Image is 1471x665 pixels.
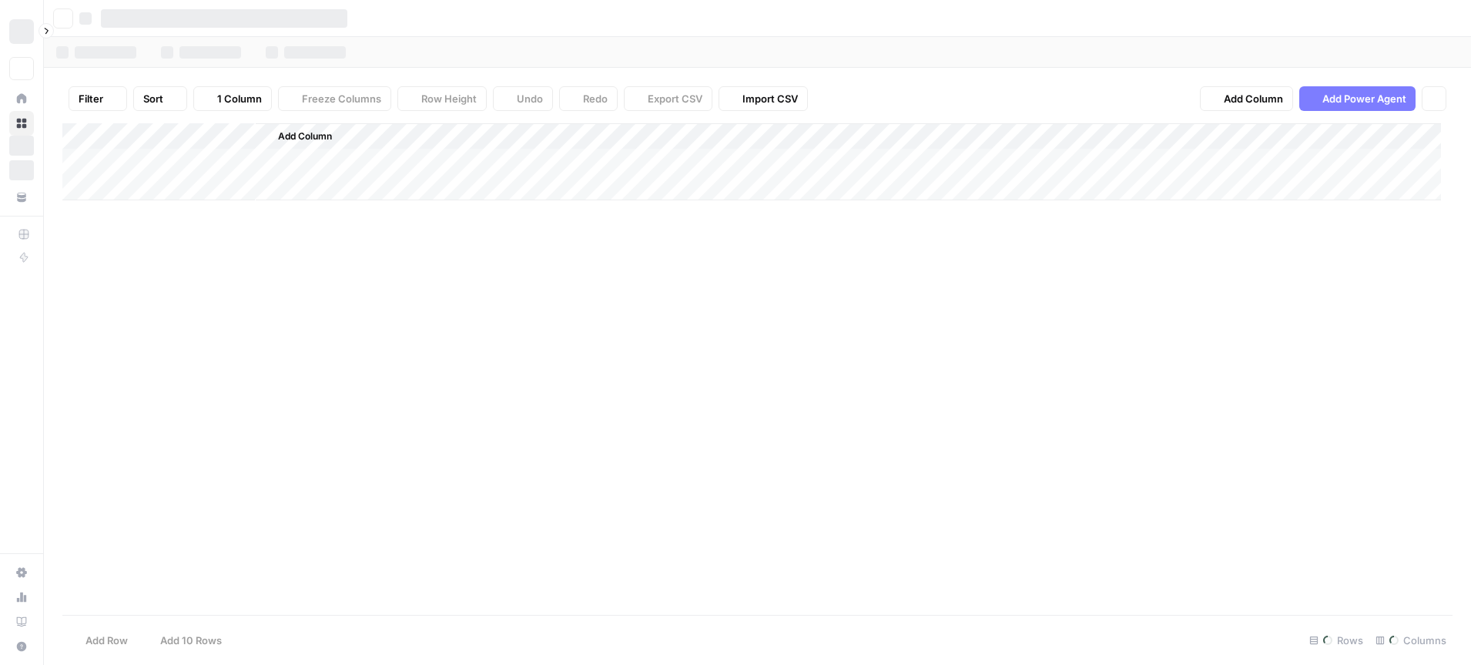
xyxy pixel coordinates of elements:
button: Add Row [62,628,137,653]
button: Add Column [1200,86,1293,111]
span: Add 10 Rows [160,633,222,648]
span: Sort [143,91,163,106]
span: Row Height [421,91,477,106]
span: Add Power Agent [1322,91,1406,106]
span: Undo [517,91,543,106]
a: Your Data [9,185,34,210]
span: Import CSV [742,91,798,106]
span: Add Row [85,633,128,648]
a: Learning Hub [9,610,34,634]
button: Filter [69,86,127,111]
button: Add Power Agent [1299,86,1416,111]
a: Home [9,86,34,111]
button: Add Column [258,126,338,146]
button: Export CSV [624,86,712,111]
span: Redo [583,91,608,106]
div: Rows [1303,628,1369,653]
button: Help + Support [9,634,34,659]
button: Sort [133,86,187,111]
button: 1 Column [193,86,272,111]
span: Add Column [1224,91,1283,106]
div: Columns [1369,628,1453,653]
span: Add Column [278,129,332,143]
span: Freeze Columns [302,91,381,106]
button: Freeze Columns [278,86,391,111]
button: Add 10 Rows [137,628,231,653]
span: 1 Column [217,91,262,106]
a: Usage [9,585,34,610]
a: Settings [9,560,34,585]
button: Undo [493,86,553,111]
button: Row Height [397,86,487,111]
span: Filter [79,91,103,106]
button: Import CSV [719,86,808,111]
a: Browse [9,111,34,136]
button: Redo [559,86,618,111]
span: Export CSV [648,91,702,106]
